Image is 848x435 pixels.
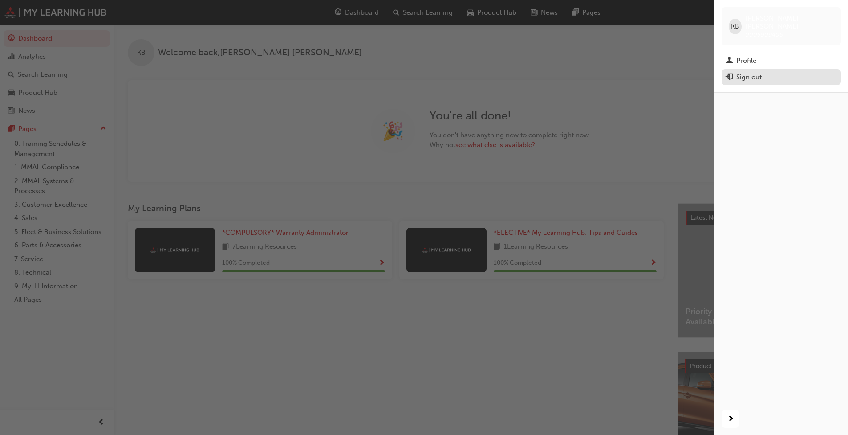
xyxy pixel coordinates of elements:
[736,56,756,66] div: Profile
[731,21,739,32] span: KB
[745,31,783,38] span: 0005909405
[727,414,734,425] span: next-icon
[726,74,733,82] span: exit-icon
[745,14,834,30] span: [PERSON_NAME] [PERSON_NAME]
[736,72,762,82] div: Sign out
[722,53,841,69] a: Profile
[722,69,841,86] button: Sign out
[726,57,733,65] span: man-icon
